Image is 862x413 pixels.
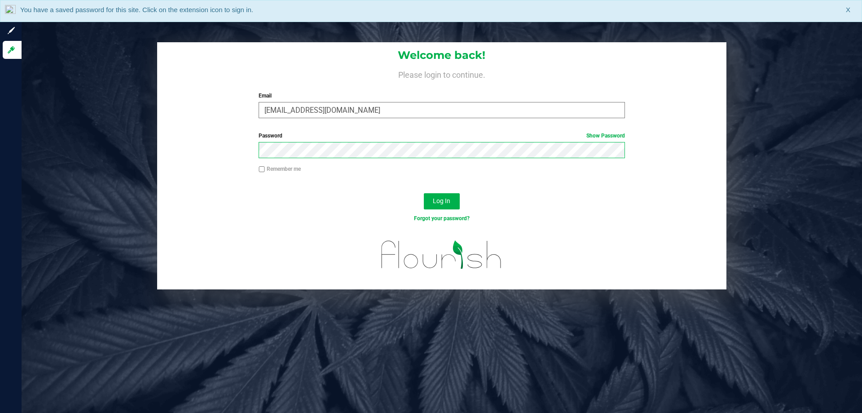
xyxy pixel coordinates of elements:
[5,5,16,17] img: notLoggedInIcon.png
[20,6,253,13] span: You have a saved password for this site. Click on the extension icon to sign in.
[157,49,726,61] h1: Welcome back!
[259,166,265,173] input: Remember me
[7,26,16,35] inline-svg: Sign up
[424,193,460,209] button: Log In
[846,5,850,15] span: X
[259,92,625,100] label: Email
[414,215,470,222] a: Forgot your password?
[157,68,726,79] h4: Please login to continue.
[370,232,513,278] img: flourish_logo.svg
[7,45,16,54] inline-svg: Log in
[259,133,282,139] span: Password
[586,133,625,139] a: Show Password
[433,197,450,204] span: Log In
[259,165,301,173] label: Remember me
